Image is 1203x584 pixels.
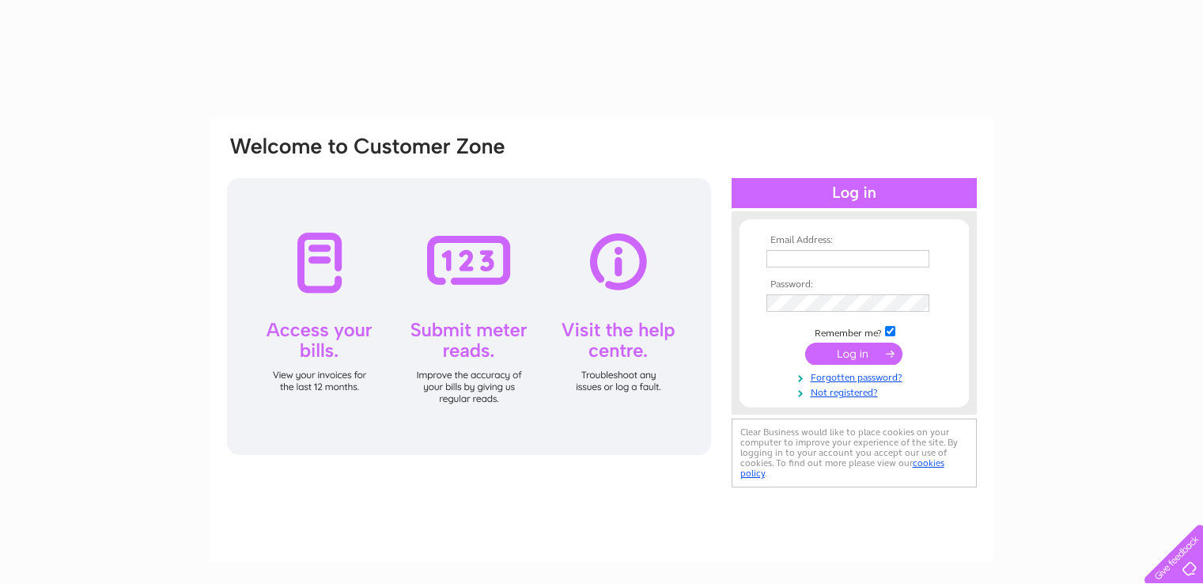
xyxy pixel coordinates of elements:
div: Clear Business would like to place cookies on your computer to improve your experience of the sit... [732,419,977,487]
th: Email Address: [762,235,946,246]
a: Not registered? [766,384,946,399]
a: cookies policy [740,457,944,479]
td: Remember me? [762,324,946,339]
input: Submit [805,343,902,365]
th: Password: [762,279,946,290]
a: Forgotten password? [766,369,946,384]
